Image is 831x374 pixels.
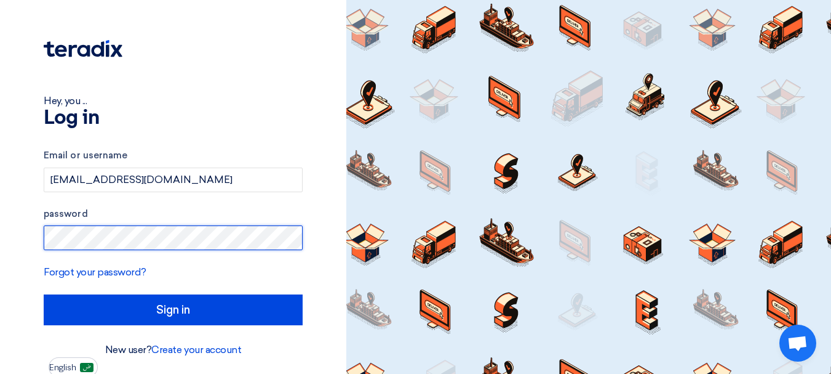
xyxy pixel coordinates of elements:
[151,344,241,356] a: Create your account
[44,168,303,192] input: Enter your business email or username
[44,208,88,219] font: password
[44,295,303,325] input: Sign in
[80,363,93,372] img: ar-AR.png
[44,95,87,107] font: Hey, you ...
[44,150,127,161] font: Email or username
[44,40,122,57] img: Teradix logo
[105,344,152,356] font: New user?
[49,362,76,373] font: English
[44,108,99,128] font: Log in
[44,266,146,278] a: Forgot your password?
[779,325,816,362] a: Open chat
